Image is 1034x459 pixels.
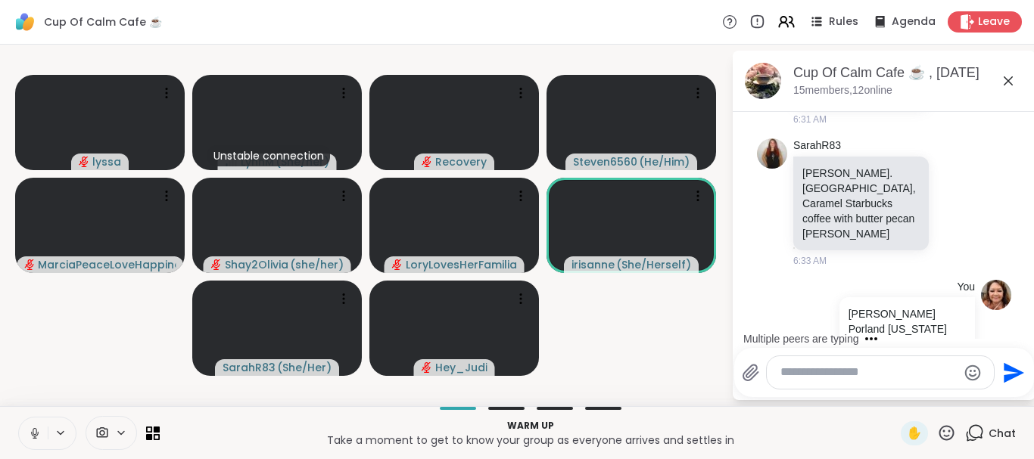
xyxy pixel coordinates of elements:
[780,364,957,380] textarea: Type your message
[964,364,982,382] button: Emoji picker
[79,157,89,167] span: audio-muted
[211,259,222,270] span: audio-muted
[290,257,344,272] span: ( she/her )
[989,426,1016,441] span: Chat
[793,83,892,98] p: 15 members, 12 online
[957,280,975,295] h4: You
[793,64,1023,82] div: Cup Of Calm Cafe ☕️ , [DATE]
[169,433,892,448] p: Take a moment to get to know your group as everyone arrives and settles in
[435,154,487,169] span: Recovery
[802,166,920,241] p: [PERSON_NAME]. [GEOGRAPHIC_DATA], Caramel Starbucks coffee with butter pecan [PERSON_NAME]
[572,257,615,272] span: irisanne
[92,154,121,169] span: lyssa
[793,138,841,154] a: SarahR83
[849,306,966,352] p: [PERSON_NAME] Porland [US_STATE] coffee
[907,424,922,442] span: ✋
[12,9,38,35] img: ShareWell Logomark
[207,145,330,166] div: Unstable connection
[743,331,859,346] div: Multiple peers are typing
[225,257,288,272] span: Shay2Olivia
[223,360,276,375] span: SarahR83
[829,14,858,29] span: Rules
[24,259,35,270] span: audio-muted
[793,254,827,268] span: 6:33 AM
[995,355,1029,389] button: Send
[892,14,936,29] span: Agenda
[422,157,432,167] span: audio-muted
[981,280,1011,310] img: https://sharewell-space-live.sfo3.digitaloceanspaces.com/user-generated/5f572286-b7ec-4d9d-a82c-3...
[978,14,1010,29] span: Leave
[757,138,787,169] img: https://sharewell-space-live.sfo3.digitaloceanspaces.com/user-generated/ad949235-6f32-41e6-8b9f-9...
[422,362,432,373] span: audio-muted
[169,419,892,433] p: Warm up
[406,257,517,272] span: LoryLovesHerFamilia
[38,257,176,272] span: MarciaPeaceLoveHappiness
[573,154,637,169] span: Steven6560
[745,63,781,99] img: Cup Of Calm Cafe ☕️ , Sep 11
[392,259,403,270] span: audio-muted
[435,360,487,375] span: Hey_Judi
[277,360,332,375] span: ( She/Her )
[44,14,162,29] span: Cup Of Calm Cafe ☕️
[793,113,827,126] span: 6:31 AM
[639,154,690,169] span: ( He/Him )
[616,257,691,272] span: ( She/Herself )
